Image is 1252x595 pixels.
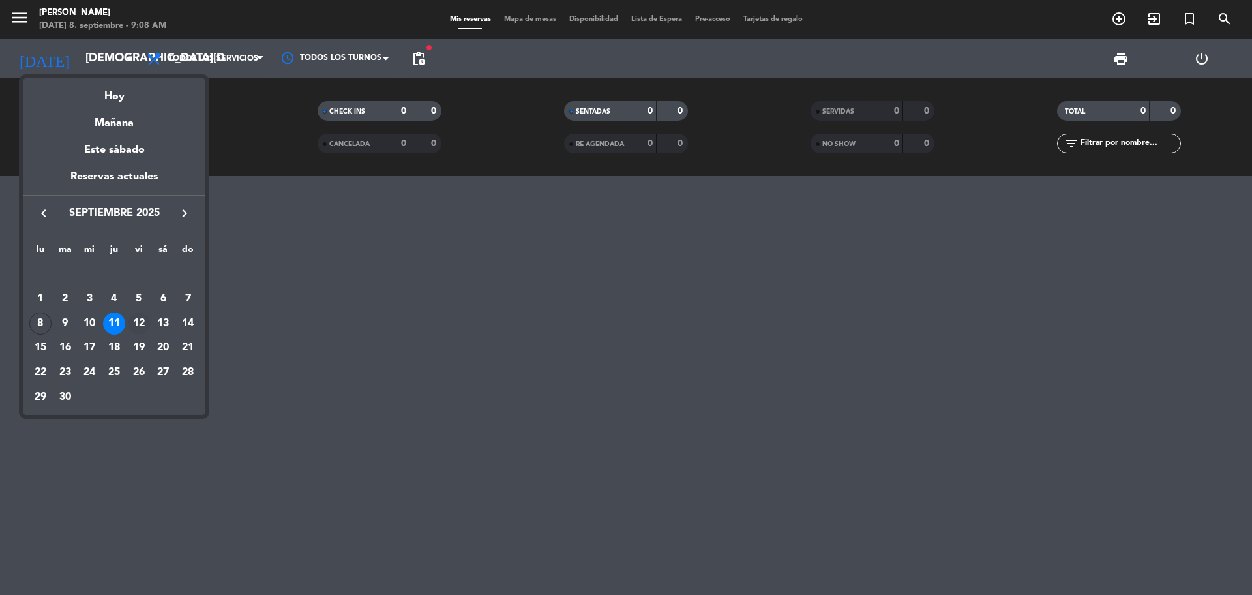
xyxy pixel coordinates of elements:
div: 8 [29,313,52,335]
td: 14 de septiembre de 2025 [175,311,200,336]
th: lunes [28,242,53,262]
div: 24 [78,361,100,384]
td: 8 de septiembre de 2025 [28,311,53,336]
div: 21 [177,337,199,359]
th: viernes [127,242,151,262]
td: 10 de septiembre de 2025 [77,311,102,336]
div: 18 [103,337,125,359]
i: keyboard_arrow_right [177,206,192,221]
div: 6 [152,288,174,310]
div: 17 [78,337,100,359]
td: 1 de septiembre de 2025 [28,286,53,311]
td: 11 de septiembre de 2025 [102,311,127,336]
div: 5 [128,288,150,310]
div: Reservas actuales [23,168,205,195]
td: 26 de septiembre de 2025 [127,360,151,385]
td: 19 de septiembre de 2025 [127,335,151,360]
div: Mañana [23,105,205,132]
td: 28 de septiembre de 2025 [175,360,200,385]
th: miércoles [77,242,102,262]
i: keyboard_arrow_left [36,206,52,221]
td: 23 de septiembre de 2025 [53,360,78,385]
div: 1 [29,288,52,310]
td: 7 de septiembre de 2025 [175,286,200,311]
td: 18 de septiembre de 2025 [102,335,127,360]
span: septiembre 2025 [55,205,173,222]
div: 15 [29,337,52,359]
td: 15 de septiembre de 2025 [28,335,53,360]
div: 30 [54,386,76,408]
div: 14 [177,313,199,335]
div: 20 [152,337,174,359]
td: 24 de septiembre de 2025 [77,360,102,385]
td: 2 de septiembre de 2025 [53,286,78,311]
button: keyboard_arrow_right [173,205,196,222]
td: 4 de septiembre de 2025 [102,286,127,311]
td: 21 de septiembre de 2025 [175,335,200,360]
div: 11 [103,313,125,335]
div: 12 [128,313,150,335]
td: 29 de septiembre de 2025 [28,385,53,410]
button: keyboard_arrow_left [32,205,55,222]
div: 22 [29,361,52,384]
td: 13 de septiembre de 2025 [151,311,176,336]
td: SEP. [28,262,200,286]
div: 28 [177,361,199,384]
div: 10 [78,313,100,335]
div: 7 [177,288,199,310]
td: 17 de septiembre de 2025 [77,335,102,360]
div: 13 [152,313,174,335]
div: 4 [103,288,125,310]
td: 5 de septiembre de 2025 [127,286,151,311]
div: 26 [128,361,150,384]
td: 12 de septiembre de 2025 [127,311,151,336]
th: jueves [102,242,127,262]
th: martes [53,242,78,262]
td: 16 de septiembre de 2025 [53,335,78,360]
div: 19 [128,337,150,359]
div: 25 [103,361,125,384]
td: 27 de septiembre de 2025 [151,360,176,385]
td: 6 de septiembre de 2025 [151,286,176,311]
td: 9 de septiembre de 2025 [53,311,78,336]
div: Hoy [23,78,205,105]
td: 30 de septiembre de 2025 [53,385,78,410]
div: 9 [54,313,76,335]
div: 23 [54,361,76,384]
td: 25 de septiembre de 2025 [102,360,127,385]
th: sábado [151,242,176,262]
div: 27 [152,361,174,384]
div: 2 [54,288,76,310]
div: Este sábado [23,132,205,168]
div: 3 [78,288,100,310]
td: 20 de septiembre de 2025 [151,335,176,360]
div: 29 [29,386,52,408]
td: 3 de septiembre de 2025 [77,286,102,311]
div: 16 [54,337,76,359]
th: domingo [175,242,200,262]
td: 22 de septiembre de 2025 [28,360,53,385]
